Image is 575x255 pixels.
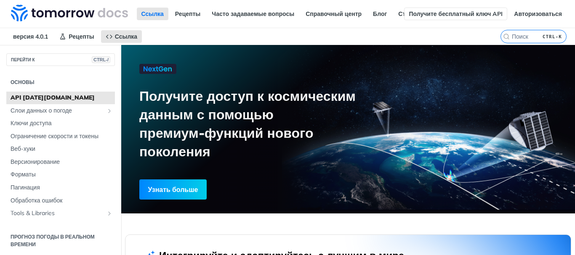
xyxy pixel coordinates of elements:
font: Ключи доступа [11,119,52,127]
font: Рецепты [175,10,200,18]
a: Ссылка [101,30,142,43]
font: Получите бесплатный ключ API [409,10,503,18]
font: Слои данных о погоде [11,107,72,114]
a: Узнать больше [139,179,314,200]
font: CTRL-/ [93,57,109,62]
a: Tools & LibrariesShow subpages for Tools & Libraries [6,207,115,220]
font: Обработка ошибок [11,197,62,204]
button: ПЕРЕЙТИ КCTRL-/ [6,53,115,66]
font: Рецепты [69,33,94,40]
font: Авторизоваться [514,10,562,18]
font: Блог [373,10,387,18]
img: NextGen [139,64,176,74]
a: Справочный центр [301,8,366,20]
svg: Поиск [503,33,510,40]
a: API [DATE][DOMAIN_NAME] [6,92,115,104]
font: Справочный центр [306,10,362,18]
button: Show subpages for Tools & Libraries [106,210,113,217]
kbd: CTRL-K [540,32,564,41]
a: Ссылка [137,8,168,20]
img: Документация API погоды Tomorrow.io [11,5,128,21]
a: Форматы [6,168,115,181]
a: Авторизоваться [509,8,567,20]
a: Версионирование [6,156,115,168]
font: Статус API [398,10,430,18]
font: премиум-функций нового поколения [139,124,314,160]
a: Часто задаваемые вопросы [207,8,299,20]
span: Tools & Libraries [11,209,104,218]
font: Веб-хуки [11,145,35,152]
font: ПЕРЕЙТИ К [11,58,35,62]
font: API [DATE][DOMAIN_NAME] [11,94,95,101]
a: Рецепты [170,8,205,20]
a: Блог [368,8,391,20]
a: Статус API [394,8,434,20]
font: Пагинация [11,184,40,191]
font: Ссылка [115,33,137,40]
a: Слои данных о погодеПоказать подстраницы для слоев данных о погоде [6,105,115,117]
font: Ссылка [141,10,164,18]
button: Показать подстраницы для слоев данных о погоде [106,108,113,114]
font: Ограничение скорости и токены [11,132,98,140]
a: Рецепты [55,30,98,43]
a: Ключи доступа [6,117,115,130]
font: Основы [11,79,34,85]
font: Узнать больше [148,185,198,194]
a: Пагинация [6,181,115,194]
font: Форматы [11,171,36,178]
font: Версионирование [11,158,60,166]
a: Ограничение скорости и токены [6,130,115,143]
font: Часто задаваемые вопросы [212,10,294,18]
a: Получите бесплатный ключ API [404,8,507,20]
font: версия 4.0.1 [13,33,48,40]
a: Обработка ошибок [6,195,115,207]
font: Получите доступ к космическим данным с помощью [139,87,356,123]
a: Веб-хуки [6,143,115,155]
font: Прогноз погоды в реальном времени [11,234,95,247]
